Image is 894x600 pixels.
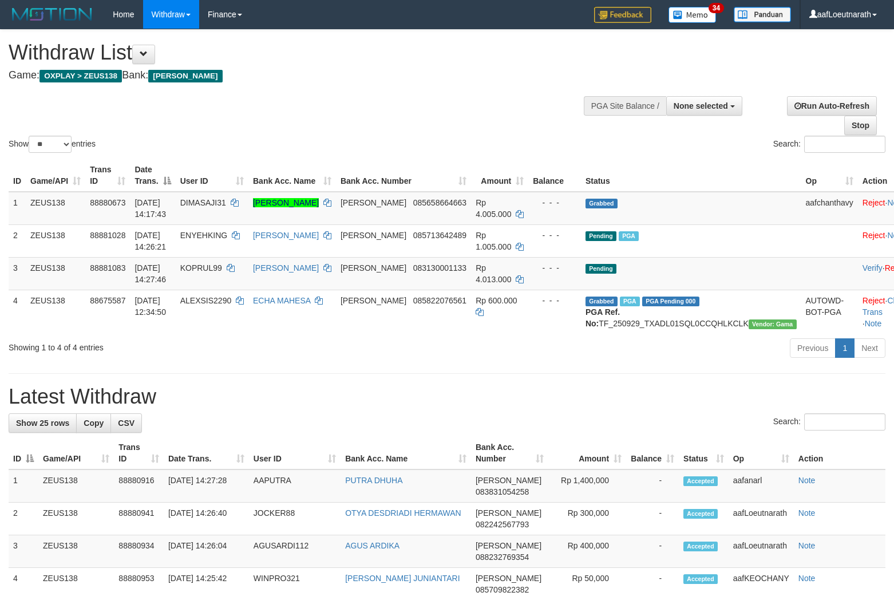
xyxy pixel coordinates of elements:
th: ID: activate to sort column descending [9,437,38,469]
td: AAPUTRA [249,469,341,503]
a: Note [798,574,816,583]
a: [PERSON_NAME] [253,198,319,207]
a: Show 25 rows [9,413,77,433]
a: Note [798,508,816,518]
span: Rp 4.005.000 [476,198,511,219]
td: 88880934 [114,535,164,568]
span: 88881083 [90,263,125,273]
label: Search: [773,413,885,431]
span: [DATE] 12:34:50 [135,296,166,317]
th: Bank Acc. Name: activate to sort column ascending [248,159,336,192]
th: Status: activate to sort column ascending [679,437,729,469]
input: Search: [804,136,885,153]
span: [DATE] 14:27:46 [135,263,166,284]
a: [PERSON_NAME] [253,231,319,240]
span: [PERSON_NAME] [341,296,406,305]
span: [PERSON_NAME] [341,231,406,240]
th: User ID: activate to sort column ascending [249,437,341,469]
th: Balance [528,159,581,192]
span: Copy 083130001133 to clipboard [413,263,466,273]
span: Pending [586,264,616,274]
td: ZEUS138 [26,290,85,334]
img: Button%20Memo.svg [668,7,717,23]
td: - [626,503,679,535]
th: User ID: activate to sort column ascending [176,159,248,192]
span: Vendor URL: https://trx31.1velocity.biz [749,319,797,329]
td: ZEUS138 [38,469,114,503]
a: Run Auto-Refresh [787,96,877,116]
select: Showentries [29,136,72,153]
span: ALEXSIS2290 [180,296,232,305]
span: Copy 088232769354 to clipboard [476,552,529,562]
span: ENYEHKING [180,231,227,240]
span: Copy 083831054258 to clipboard [476,487,529,496]
th: Op: activate to sort column ascending [729,437,794,469]
span: Copy 085709822382 to clipboard [476,585,529,594]
td: aafchanthavy [801,192,858,225]
a: Copy [76,413,111,433]
a: AGUS ARDIKA [345,541,399,550]
a: [PERSON_NAME] [253,263,319,273]
span: DIMASAJI31 [180,198,226,207]
span: 88675587 [90,296,125,305]
label: Search: [773,136,885,153]
td: 2 [9,224,26,257]
span: Copy 085658664663 to clipboard [413,198,466,207]
th: Trans ID: activate to sort column ascending [114,437,164,469]
span: [PERSON_NAME] [476,476,541,485]
span: OXPLAY > ZEUS138 [39,70,122,82]
td: 4 [9,290,26,334]
span: Show 25 rows [16,419,69,428]
th: Action [794,437,885,469]
span: [DATE] 14:17:43 [135,198,166,219]
td: Rp 1,400,000 [548,469,626,503]
span: CSV [118,419,135,428]
span: 88881028 [90,231,125,240]
td: 88880941 [114,503,164,535]
td: ZEUS138 [26,192,85,225]
td: 3 [9,535,38,568]
a: OTYA DESDRIADI HERMAWAN [345,508,461,518]
button: None selected [666,96,742,116]
td: ZEUS138 [38,503,114,535]
span: [PERSON_NAME] [341,263,406,273]
a: Verify [863,263,883,273]
span: Accepted [683,476,718,486]
a: Reject [863,296,885,305]
img: MOTION_logo.png [9,6,96,23]
span: Accepted [683,574,718,584]
h1: Latest Withdraw [9,385,885,408]
td: 1 [9,192,26,225]
span: Marked by aafpengsreynich [620,297,640,306]
th: Bank Acc. Name: activate to sort column ascending [341,437,471,469]
span: [PERSON_NAME] [148,70,222,82]
th: Date Trans.: activate to sort column ascending [164,437,249,469]
img: panduan.png [734,7,791,22]
a: Note [865,319,882,328]
td: 3 [9,257,26,290]
span: None selected [674,101,728,110]
td: ZEUS138 [26,224,85,257]
h4: Game: Bank: [9,70,584,81]
span: Marked by aafanarl [619,231,639,241]
a: Reject [863,231,885,240]
span: Copy 085713642489 to clipboard [413,231,466,240]
a: Stop [844,116,877,135]
div: - - - [533,295,576,306]
a: Note [798,541,816,550]
div: - - - [533,262,576,274]
span: KOPRUL99 [180,263,222,273]
a: Next [854,338,885,358]
span: [PERSON_NAME] [476,508,541,518]
span: Rp 600.000 [476,296,517,305]
td: AGUSARDI112 [249,535,341,568]
div: PGA Site Balance / [584,96,666,116]
td: aafLoeutnarath [729,535,794,568]
th: Amount: activate to sort column ascending [548,437,626,469]
span: [PERSON_NAME] [341,198,406,207]
td: 2 [9,503,38,535]
span: Rp 1.005.000 [476,231,511,251]
span: 34 [709,3,724,13]
b: PGA Ref. No: [586,307,620,328]
span: [DATE] 14:26:21 [135,231,166,251]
